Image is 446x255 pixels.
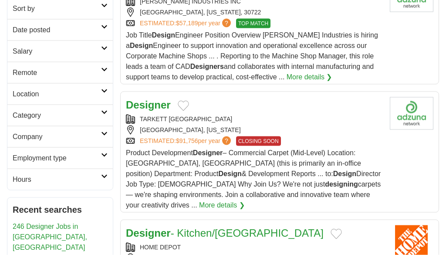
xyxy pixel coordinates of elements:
a: Designer- Kitchen/[GEOGRAPHIC_DATA] [126,227,324,239]
a: Hours [7,169,113,190]
a: Date posted [7,19,113,41]
span: CLOSING SOON [236,136,281,146]
a: HOME DEPOT [140,244,181,251]
h2: Location [13,89,101,99]
strong: designing [325,180,358,188]
span: ? [222,136,231,145]
span: Job Title Engineer Position Overview [PERSON_NAME] Industries is hiring a Engineer to support inn... [126,31,378,81]
a: ESTIMATED:$57,189per year? [140,19,233,28]
h2: Date posted [13,25,101,35]
button: Add to favorite jobs [331,229,342,239]
a: Category [7,105,113,126]
strong: Designer [193,149,223,156]
a: Company [7,126,113,147]
strong: Designer [126,227,171,239]
a: More details ❯ [287,72,332,82]
img: Company logo [390,97,433,130]
a: Employment type [7,147,113,169]
div: [GEOGRAPHIC_DATA], [US_STATE] [126,126,383,135]
h2: Category [13,110,101,121]
h2: Company [13,132,101,142]
a: 246 Designer Jobs in [GEOGRAPHIC_DATA], [GEOGRAPHIC_DATA] [13,223,87,251]
span: Product Development – Commercial Carpet (Mid-Level) Location: [GEOGRAPHIC_DATA], [GEOGRAPHIC_DATA... [126,149,381,209]
a: Salary [7,41,113,62]
h2: Remote [13,68,101,78]
h2: Hours [13,174,101,185]
span: $57,189 [176,20,198,27]
a: More details ❯ [199,200,245,211]
strong: Design [219,170,242,177]
div: TARKETT [GEOGRAPHIC_DATA] [126,115,383,124]
strong: Designers [190,63,224,70]
a: ESTIMATED:$91,756per year? [140,136,233,146]
a: Location [7,83,113,105]
h2: Recent searches [13,203,108,216]
a: Remote [7,62,113,83]
strong: Design [130,42,153,49]
strong: Design [152,31,175,39]
h2: Sort by [13,3,101,14]
div: [GEOGRAPHIC_DATA], [US_STATE], 30722 [126,8,383,17]
h2: Employment type [13,153,101,163]
strong: Design [333,170,356,177]
h2: Salary [13,46,101,57]
span: TOP MATCH [236,19,270,28]
span: ? [222,19,231,27]
span: $91,756 [176,137,198,144]
button: Add to favorite jobs [178,101,189,111]
a: Designer [126,99,171,111]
